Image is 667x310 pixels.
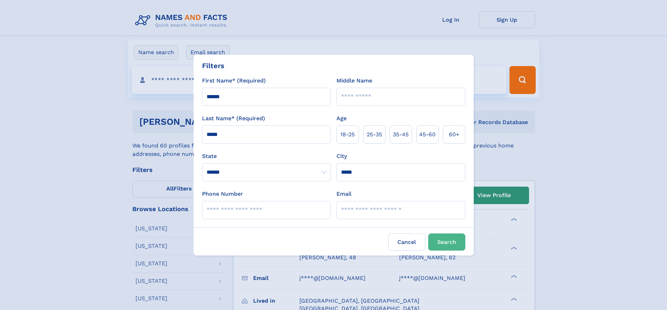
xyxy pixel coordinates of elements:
label: Middle Name [336,77,372,85]
label: Email [336,190,352,198]
label: Cancel [388,233,425,251]
span: 35‑45 [393,130,409,139]
label: State [202,152,331,160]
span: 25‑35 [367,130,382,139]
label: Last Name* (Required) [202,114,265,123]
span: 45‑60 [419,130,436,139]
div: Filters [202,60,224,71]
label: Age [336,114,347,123]
span: 18‑25 [340,130,355,139]
label: Phone Number [202,190,243,198]
button: Search [428,233,465,251]
label: City [336,152,347,160]
span: 60+ [449,130,459,139]
label: First Name* (Required) [202,77,266,85]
